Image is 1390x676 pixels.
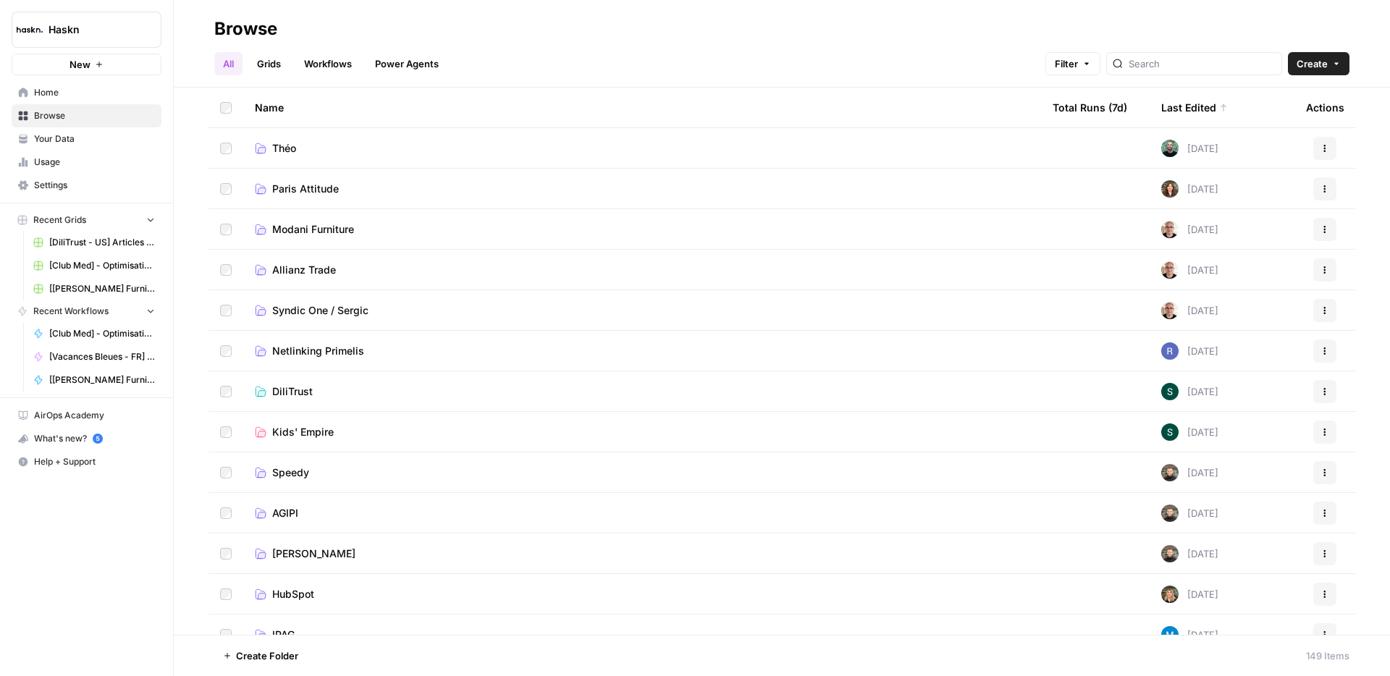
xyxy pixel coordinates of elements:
a: [[PERSON_NAME] Furniture - US] Pages catégories - 500-1000 mots [27,368,161,392]
a: IPAG [255,628,1029,642]
div: [DATE] [1161,423,1218,441]
span: Recent Workflows [33,305,109,318]
button: Filter [1045,52,1100,75]
img: ziyu4k121h9vid6fczkx3ylgkuqx [1161,586,1179,603]
div: What's new? [12,428,161,449]
a: [Vacances Bleues - FR] Pages refonte sites hôtels - [GEOGRAPHIC_DATA] [27,345,161,368]
div: [DATE] [1161,180,1218,198]
a: Power Agents [366,52,447,75]
div: [DATE] [1161,342,1218,360]
span: Create [1297,56,1328,71]
button: Recent Grids [12,209,161,231]
span: Syndic One / Sergic [272,303,368,318]
span: Filter [1055,56,1078,71]
a: Netlinking Primelis [255,344,1029,358]
a: Kids' Empire [255,425,1029,439]
a: 5 [93,434,103,444]
span: Browse [34,109,155,122]
a: Allianz Trade [255,263,1029,277]
span: [PERSON_NAME] [272,546,355,561]
img: udf09rtbz9abwr5l4z19vkttxmie [1161,464,1179,481]
img: xlx1vc11lo246mpl6i14p9z1ximr [1161,626,1179,643]
span: Your Data [34,132,155,145]
span: Kids' Empire [272,425,334,439]
div: [DATE] [1161,302,1218,319]
div: [DATE] [1161,504,1218,522]
span: [Club Med] - Optimisation + FAQ Grid [49,259,155,272]
div: Last Edited [1161,88,1228,127]
span: Usage [34,156,155,169]
a: AirOps Academy [12,404,161,427]
img: 7vx8zh0uhckvat9sl0ytjj9ndhgk [1161,302,1179,319]
img: udf09rtbz9abwr5l4z19vkttxmie [1161,545,1179,562]
span: Create Folder [236,648,298,663]
span: [Club Med] - Optimisation + FAQ [49,327,155,340]
a: [Club Med] - Optimisation + FAQ [27,322,161,345]
img: 7vx8zh0uhckvat9sl0ytjj9ndhgk [1161,221,1179,238]
span: [Vacances Bleues - FR] Pages refonte sites hôtels - [GEOGRAPHIC_DATA] [49,350,155,363]
span: Paris Attitude [272,182,339,196]
button: Create Folder [214,644,307,667]
a: HubSpot [255,587,1029,601]
span: Home [34,86,155,99]
span: Help + Support [34,455,155,468]
div: [DATE] [1161,586,1218,603]
span: IPAG [272,628,295,642]
span: Haskn [49,22,136,37]
div: Actions [1306,88,1344,127]
img: udf09rtbz9abwr5l4z19vkttxmie [1161,504,1179,522]
a: AGIPI [255,506,1029,520]
a: [DiliTrust - US] Articles de blog 700-1000 mots Grid [27,231,161,254]
a: Settings [12,174,161,197]
a: Syndic One / Sergic [255,303,1029,318]
a: [[PERSON_NAME] Furniture - US] Pages catégories - 500-1000 mots Grid [27,277,161,300]
a: Grids [248,52,290,75]
a: All [214,52,243,75]
img: eldrt0s0bgdfrxd9l65lxkaynort [1161,140,1179,157]
span: New [69,57,90,72]
a: Your Data [12,127,161,151]
a: Speedy [255,465,1029,480]
span: Recent Grids [33,214,86,227]
a: Modani Furniture [255,222,1029,237]
img: u6bh93quptsxrgw026dpd851kwjs [1161,342,1179,360]
a: Usage [12,151,161,174]
button: New [12,54,161,75]
div: [DATE] [1161,383,1218,400]
button: Create [1288,52,1349,75]
img: 1zy2mh8b6ibtdktd6l3x6modsp44 [1161,383,1179,400]
div: [DATE] [1161,464,1218,481]
span: Théo [272,141,296,156]
a: [Club Med] - Optimisation + FAQ Grid [27,254,161,277]
img: 7vx8zh0uhckvat9sl0ytjj9ndhgk [1161,261,1179,279]
a: Théo [255,141,1029,156]
button: Recent Workflows [12,300,161,322]
span: Speedy [272,465,309,480]
a: DiliTrust [255,384,1029,399]
span: [DiliTrust - US] Articles de blog 700-1000 mots Grid [49,236,155,249]
span: AirOps Academy [34,409,155,422]
span: Netlinking Primelis [272,344,364,358]
span: [[PERSON_NAME] Furniture - US] Pages catégories - 500-1000 mots Grid [49,282,155,295]
a: [PERSON_NAME] [255,546,1029,561]
input: Search [1129,56,1276,71]
a: Home [12,81,161,104]
button: Help + Support [12,450,161,473]
div: [DATE] [1161,261,1218,279]
text: 5 [96,435,99,442]
div: [DATE] [1161,140,1218,157]
div: [DATE] [1161,626,1218,643]
img: Haskn Logo [17,17,43,43]
span: [[PERSON_NAME] Furniture - US] Pages catégories - 500-1000 mots [49,373,155,386]
div: [DATE] [1161,545,1218,562]
div: Browse [214,17,277,41]
a: Paris Attitude [255,182,1029,196]
button: What's new? 5 [12,427,161,450]
a: Workflows [295,52,361,75]
span: Settings [34,179,155,192]
img: 1zy2mh8b6ibtdktd6l3x6modsp44 [1161,423,1179,441]
div: 149 Items [1306,648,1349,663]
span: Allianz Trade [272,263,336,277]
span: HubSpot [272,587,314,601]
a: Browse [12,104,161,127]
